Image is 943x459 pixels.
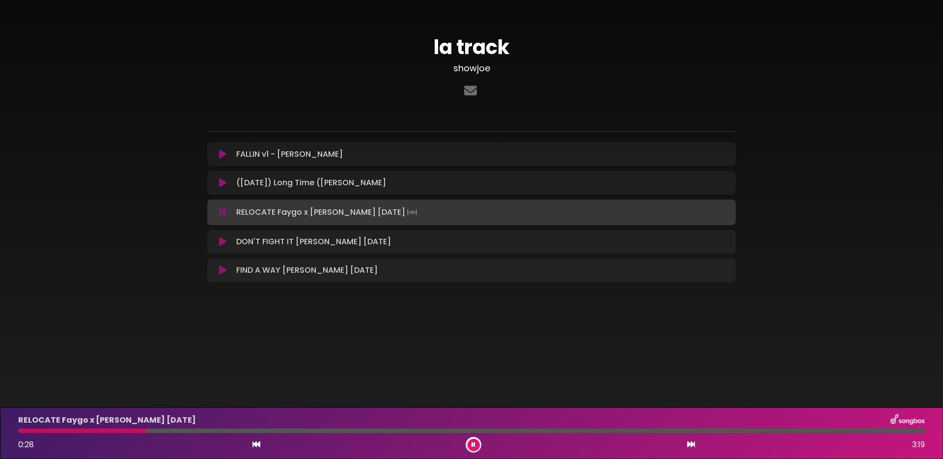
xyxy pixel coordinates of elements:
p: RELOCATE Faygo x [PERSON_NAME] [DATE] [236,205,419,219]
p: DON'T FIGHT IT [PERSON_NAME] [DATE] [236,236,391,248]
p: ([DATE]) Long Time ([PERSON_NAME] [236,177,386,189]
p: FIND A WAY [PERSON_NAME] [DATE] [236,264,378,276]
h1: la track [207,35,736,59]
h3: showjoe [207,63,736,74]
img: waveform4.gif [405,205,419,219]
p: FALLIN v1 - [PERSON_NAME] [236,148,343,160]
